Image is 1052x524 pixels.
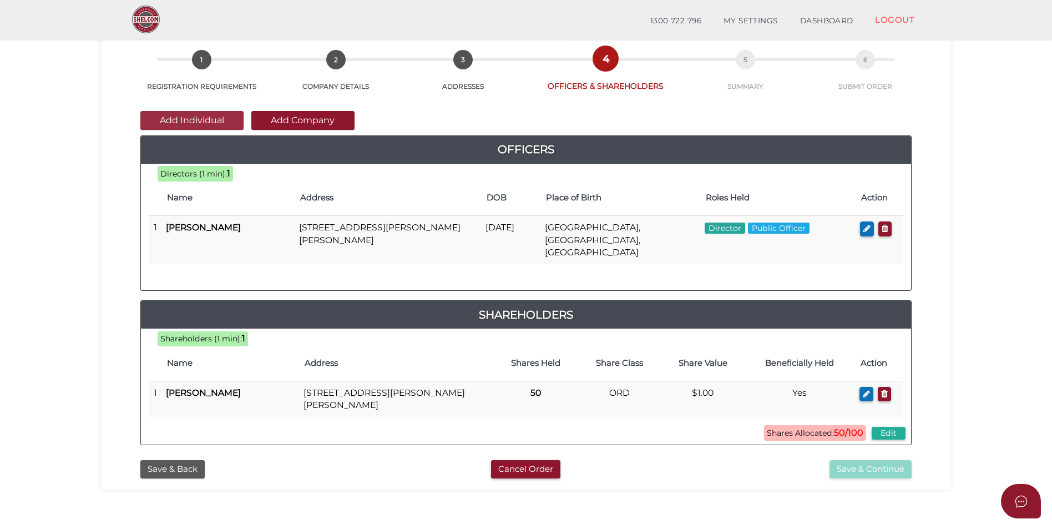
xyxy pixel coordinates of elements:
[481,216,540,264] td: [DATE]
[299,381,493,417] td: [STREET_ADDRESS][PERSON_NAME][PERSON_NAME]
[872,427,906,440] button: Edit
[1001,484,1041,518] button: Open asap
[141,306,911,324] a: Shareholders
[745,381,855,417] td: Yes
[398,62,528,91] a: 3ADDRESSES
[667,359,739,368] h4: Share Value
[227,168,230,179] b: 1
[789,10,864,32] a: DASHBOARD
[596,49,615,68] span: 4
[305,359,488,368] h4: Address
[750,359,849,368] h4: Beneficially Held
[578,381,661,417] td: ORD
[141,140,911,158] a: Officers
[748,223,810,234] span: Public Officer
[856,50,875,69] span: 6
[129,62,274,91] a: 1REGISTRATION REQUIREMENTS
[149,381,161,417] td: 1
[166,387,241,398] b: [PERSON_NAME]
[326,50,346,69] span: 2
[251,111,355,130] button: Add Company
[300,193,476,203] h4: Address
[683,62,807,91] a: 5SUMMARY
[861,359,897,368] h4: Action
[583,359,655,368] h4: Share Class
[192,50,211,69] span: 1
[808,62,923,91] a: 6SUBMIT ORDER
[140,460,205,478] button: Save & Back
[528,61,683,92] a: 4OFFICERS & SHAREHOLDERS
[166,222,241,233] b: [PERSON_NAME]
[861,193,897,203] h4: Action
[834,427,863,438] b: 50/100
[540,216,700,264] td: [GEOGRAPHIC_DATA], [GEOGRAPHIC_DATA], [GEOGRAPHIC_DATA]
[546,193,694,203] h4: Place of Birth
[160,169,227,179] span: Directors (1 min):
[167,359,294,368] h4: Name
[764,425,866,441] span: Shares Allocated:
[864,8,925,31] a: LOGOUT
[160,334,242,344] span: Shareholders (1 min):
[167,193,289,203] h4: Name
[830,460,912,478] button: Save & Continue
[242,333,245,344] b: 1
[736,50,755,69] span: 5
[706,193,851,203] h4: Roles Held
[295,216,481,264] td: [STREET_ADDRESS][PERSON_NAME][PERSON_NAME]
[140,111,244,130] button: Add Individual
[499,359,572,368] h4: Shares Held
[453,50,473,69] span: 3
[661,381,745,417] td: $1.00
[712,10,789,32] a: MY SETTINGS
[274,62,398,91] a: 2COMPANY DETAILS
[530,387,541,398] b: 50
[705,223,745,234] span: Director
[487,193,535,203] h4: DOB
[149,216,161,264] td: 1
[639,10,712,32] a: 1300 722 796
[491,460,560,478] button: Cancel Order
